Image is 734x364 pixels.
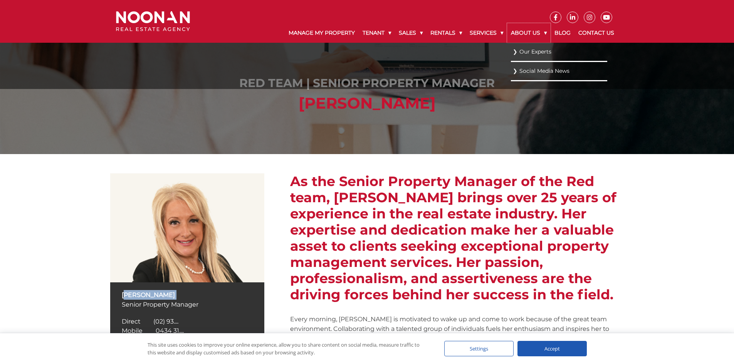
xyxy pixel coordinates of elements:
[427,23,466,43] a: Rentals
[290,173,624,303] h2: As the Senior Property Manager of the Red team, [PERSON_NAME] brings over 25 years of experience ...
[444,341,514,356] div: Settings
[122,300,253,309] p: Senior Property Manager
[574,23,618,43] a: Contact Us
[513,66,605,76] a: Social Media News
[153,318,178,325] span: (02) 93....
[118,94,616,112] h2: [PERSON_NAME]
[395,23,427,43] a: Sales
[466,23,507,43] a: Services
[116,11,190,32] img: Noonan Real Estate Agency
[517,341,587,356] div: Accept
[156,327,184,334] span: 0434 31....
[551,23,574,43] a: Blog
[285,23,359,43] a: Manage My Property
[122,290,253,300] p: [PERSON_NAME]
[507,23,551,43] a: About Us
[122,318,178,325] a: Click to reveal phone number
[290,314,624,343] p: Every morning, [PERSON_NAME] is motivated to wake up and come to work because of the great team e...
[148,341,429,356] div: This site uses cookies to improve your online experience, allow you to share content on social me...
[122,327,143,334] span: Mobile
[122,327,184,334] a: Click to reveal phone number
[513,47,605,57] a: Our Experts
[359,23,395,43] a: Tenant
[122,318,140,325] span: Direct
[110,173,264,282] img: Anna Stratikopoulos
